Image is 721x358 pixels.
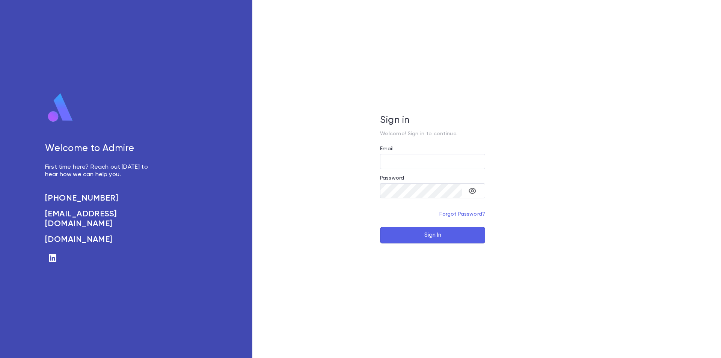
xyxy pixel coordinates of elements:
button: Sign In [380,227,485,243]
a: [DOMAIN_NAME] [45,235,156,245]
img: logo [45,93,76,123]
a: Forgot Password? [439,211,485,217]
p: Welcome! Sign in to continue. [380,131,485,137]
button: toggle password visibility [465,183,480,198]
a: [EMAIL_ADDRESS][DOMAIN_NAME] [45,209,156,229]
label: Email [380,146,394,152]
label: Password [380,175,404,181]
p: First time here? Reach out [DATE] to hear how we can help you. [45,163,156,178]
h5: Sign in [380,115,485,126]
h5: Welcome to Admire [45,143,156,154]
a: [PHONE_NUMBER] [45,193,156,203]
